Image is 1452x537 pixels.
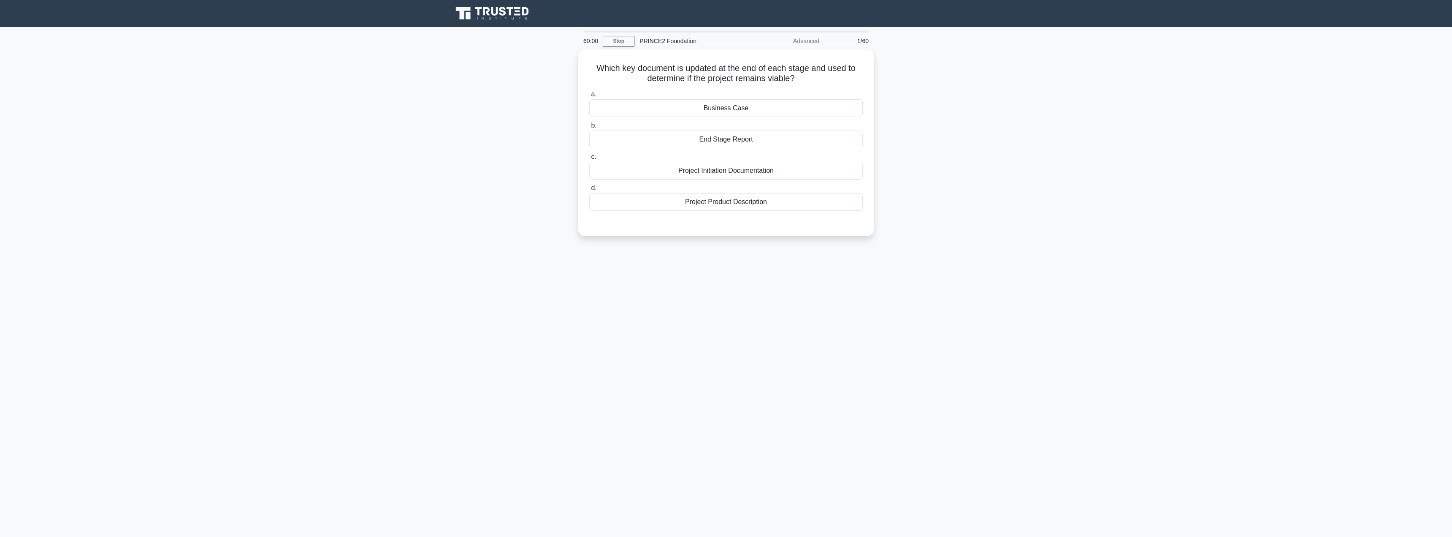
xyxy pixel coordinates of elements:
[603,36,634,46] a: Stop
[634,33,750,49] div: PRINCE2 Foundation
[591,122,596,129] span: b.
[591,90,596,98] span: a.
[750,33,824,49] div: Advanced
[589,162,863,180] div: Project Initiation Documentation
[588,63,864,84] h5: Which key document is updated at the end of each stage and used to determine if the project remai...
[589,99,863,117] div: Business Case
[589,131,863,148] div: End Stage Report
[589,193,863,211] div: Project Product Description
[578,33,603,49] div: 60:00
[591,153,596,160] span: c.
[824,33,874,49] div: 1/60
[591,184,596,191] span: d.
